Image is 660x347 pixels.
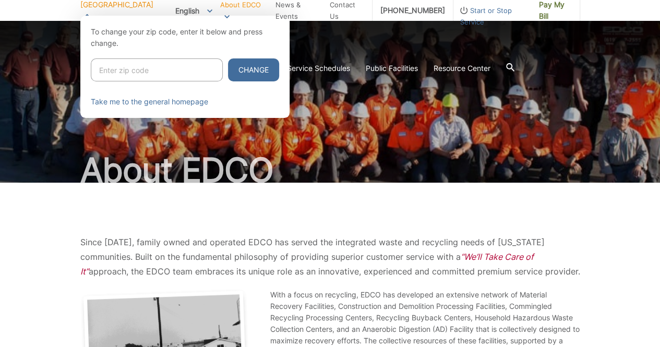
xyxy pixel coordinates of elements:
[91,26,279,49] p: To change your zip code, enter it below and press change.
[228,58,279,81] button: Change
[167,2,220,19] span: English
[91,96,208,107] a: Take me to the general homepage
[91,58,223,81] input: Enter zip code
